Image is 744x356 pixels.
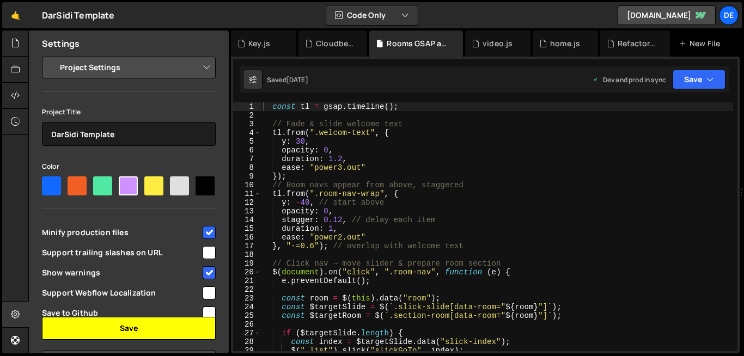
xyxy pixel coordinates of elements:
[618,5,716,25] a: [DOMAIN_NAME]
[42,287,201,298] span: Support Webflow Localization
[233,181,261,189] div: 10
[233,346,261,355] div: 29
[233,155,261,163] div: 7
[42,38,80,50] h2: Settings
[286,75,308,84] div: [DATE]
[233,172,261,181] div: 9
[233,163,261,172] div: 8
[42,107,81,118] label: Project Title
[233,102,261,111] div: 1
[233,146,261,155] div: 6
[233,250,261,259] div: 18
[42,122,216,146] input: Project name
[550,38,580,49] div: home.js
[233,111,261,120] div: 2
[233,329,261,337] div: 27
[42,308,201,318] span: Save to Github
[233,216,261,224] div: 14
[316,38,354,49] div: Cloudbeds.js
[42,227,201,238] span: Minify production files
[233,128,261,137] div: 4
[618,38,657,49] div: Refactor V4.js
[42,267,201,278] span: Show warnings
[387,38,450,49] div: Rooms GSAP animation.js
[233,233,261,242] div: 16
[679,38,724,49] div: New File
[233,311,261,320] div: 25
[42,247,201,258] span: Support trailing slashes on URL
[233,259,261,268] div: 19
[233,189,261,198] div: 11
[233,198,261,207] div: 12
[233,120,261,128] div: 3
[483,38,513,49] div: video.js
[233,224,261,233] div: 15
[233,285,261,294] div: 22
[233,137,261,146] div: 5
[592,75,666,84] div: Dev and prod in sync
[673,70,725,89] button: Save
[233,320,261,329] div: 26
[248,38,270,49] div: Key.js
[42,161,59,172] label: Color
[326,5,418,25] button: Code Only
[42,317,216,340] button: Save
[42,9,115,22] div: DarSidi Template
[233,242,261,250] div: 17
[233,294,261,303] div: 23
[233,337,261,346] div: 28
[233,303,261,311] div: 24
[233,207,261,216] div: 13
[719,5,739,25] a: De
[267,75,308,84] div: Saved
[233,277,261,285] div: 21
[2,2,29,28] a: 🤙
[233,268,261,277] div: 20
